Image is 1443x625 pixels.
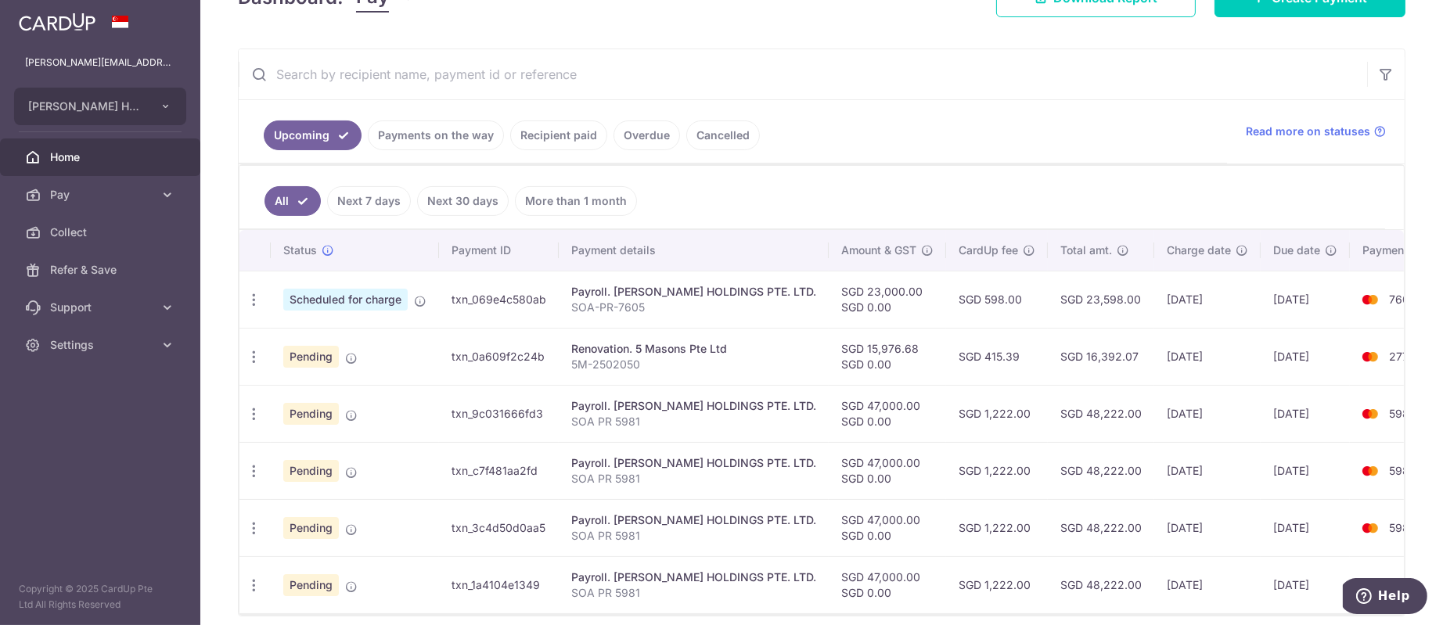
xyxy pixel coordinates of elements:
a: Read more on statuses [1246,124,1386,139]
p: SOA PR 5981 [571,414,816,429]
a: Recipient paid [510,120,607,150]
span: Support [50,300,153,315]
td: [DATE] [1261,385,1350,442]
button: [PERSON_NAME] HOLDINGS PTE. LTD. [14,88,186,125]
td: [DATE] [1154,556,1261,613]
span: Pending [283,403,339,425]
td: SGD 48,222.00 [1048,556,1154,613]
img: Bank Card [1355,576,1386,594]
td: [DATE] [1154,271,1261,328]
span: 5981 [1389,464,1414,477]
td: [DATE] [1154,328,1261,385]
a: Next 7 days [327,186,411,216]
span: 5981 [1389,407,1414,420]
span: Refer & Save [50,262,153,278]
td: [DATE] [1261,442,1350,499]
span: 2779 [1389,350,1416,363]
td: SGD 1,222.00 [946,556,1048,613]
td: SGD 16,392.07 [1048,328,1154,385]
p: SOA-PR-7605 [571,300,816,315]
a: Overdue [614,120,680,150]
td: [DATE] [1154,499,1261,556]
td: SGD 47,000.00 SGD 0.00 [829,442,946,499]
td: txn_069e4c580ab [439,271,559,328]
td: [DATE] [1261,499,1350,556]
span: 5981 [1389,521,1414,534]
span: Home [50,149,153,165]
span: Pending [283,346,339,368]
span: Pending [283,574,339,596]
p: [PERSON_NAME][EMAIL_ADDRESS][DOMAIN_NAME] [25,55,175,70]
a: Next 30 days [417,186,509,216]
iframe: Opens a widget where you can find more information [1343,578,1427,617]
div: Payroll. [PERSON_NAME] HOLDINGS PTE. LTD. [571,398,816,414]
span: Charge date [1167,242,1231,258]
span: 7605 [1389,293,1416,306]
td: SGD 415.39 [946,328,1048,385]
th: Payment details [559,230,829,271]
td: SGD 23,000.00 SGD 0.00 [829,271,946,328]
a: Payments on the way [368,120,504,150]
td: SGD 1,222.00 [946,499,1048,556]
td: txn_9c031666fd3 [439,385,559,442]
span: [PERSON_NAME] HOLDINGS PTE. LTD. [28,99,144,114]
div: Renovation. 5 Masons Pte Ltd [571,341,816,357]
td: SGD 47,000.00 SGD 0.00 [829,499,946,556]
td: [DATE] [1261,271,1350,328]
a: More than 1 month [515,186,637,216]
td: [DATE] [1154,442,1261,499]
th: Payment ID [439,230,559,271]
span: Pending [283,517,339,539]
a: All [264,186,321,216]
td: SGD 1,222.00 [946,442,1048,499]
td: txn_3c4d50d0aa5 [439,499,559,556]
td: txn_1a4104e1349 [439,556,559,613]
span: Total amt. [1060,242,1112,258]
td: SGD 15,976.68 SGD 0.00 [829,328,946,385]
td: SGD 47,000.00 SGD 0.00 [829,385,946,442]
span: Collect [50,224,153,240]
p: SOA PR 5981 [571,585,816,601]
td: SGD 48,222.00 [1048,385,1154,442]
span: Amount & GST [841,242,916,258]
td: SGD 48,222.00 [1048,499,1154,556]
td: SGD 48,222.00 [1048,442,1154,499]
span: Scheduled for charge [283,289,408,311]
td: [DATE] [1154,385,1261,442]
span: Due date [1273,242,1320,258]
td: txn_c7f481aa2fd [439,442,559,499]
td: txn_0a609f2c24b [439,328,559,385]
img: Bank Card [1355,462,1386,480]
a: Cancelled [686,120,760,150]
div: Payroll. [PERSON_NAME] HOLDINGS PTE. LTD. [571,284,816,300]
img: CardUp [19,13,95,31]
span: CardUp fee [959,242,1018,258]
td: SGD 598.00 [946,271,1048,328]
img: Bank Card [1355,290,1386,309]
img: Bank Card [1355,519,1386,537]
td: SGD 23,598.00 [1048,271,1154,328]
span: Pay [50,187,153,203]
a: Upcoming [264,120,362,150]
img: Bank Card [1355,347,1386,366]
p: 5M-2502050 [571,357,816,372]
input: Search by recipient name, payment id or reference [239,49,1367,99]
span: Settings [50,337,153,353]
p: SOA PR 5981 [571,471,816,487]
span: Status [283,242,317,258]
img: Bank Card [1355,404,1386,423]
span: Pending [283,460,339,482]
div: Payroll. [PERSON_NAME] HOLDINGS PTE. LTD. [571,569,816,585]
div: Payroll. [PERSON_NAME] HOLDINGS PTE. LTD. [571,512,816,528]
td: SGD 1,222.00 [946,385,1048,442]
p: SOA PR 5981 [571,528,816,544]
td: [DATE] [1261,556,1350,613]
td: SGD 47,000.00 SGD 0.00 [829,556,946,613]
td: [DATE] [1261,328,1350,385]
span: Read more on statuses [1246,124,1370,139]
div: Payroll. [PERSON_NAME] HOLDINGS PTE. LTD. [571,455,816,471]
